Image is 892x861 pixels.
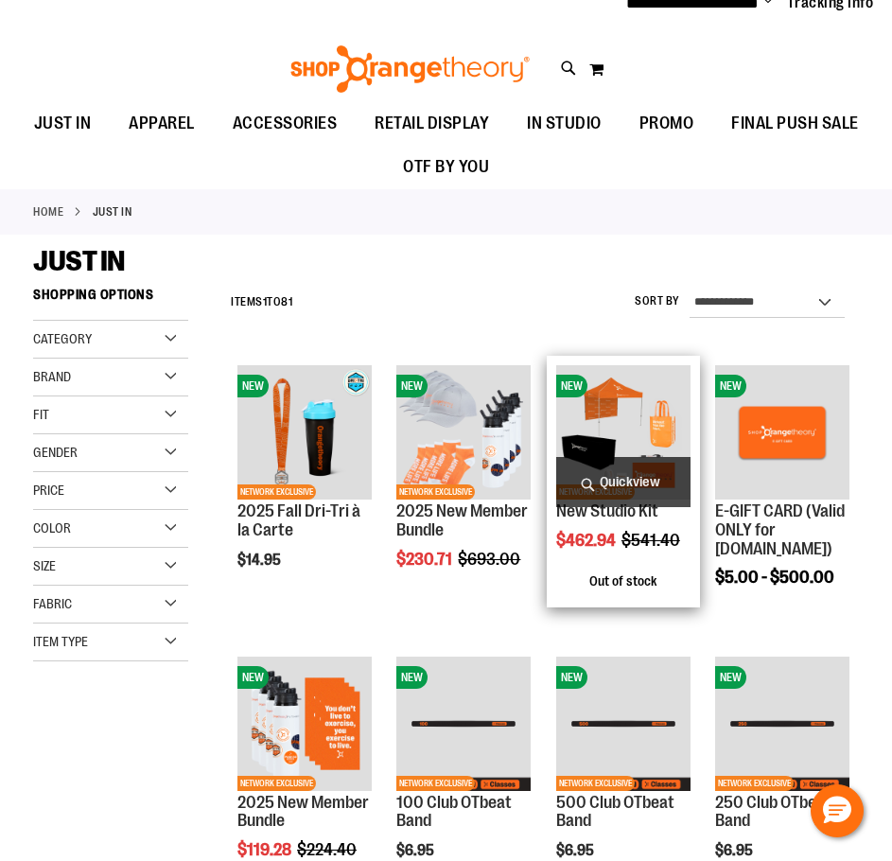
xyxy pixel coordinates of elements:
[556,457,691,507] a: Quickview
[33,483,64,498] span: Price
[237,657,372,791] img: 2025 New Member Bundle
[458,550,523,569] span: $693.00
[281,295,292,308] span: 81
[715,776,794,791] span: NETWORK EXCLUSIVE
[621,531,683,550] span: $541.40
[715,657,849,791] img: Image of 250 Club OTbeat Band
[375,102,489,145] span: RETAIL DISPLAY
[715,375,746,397] span: NEW
[731,102,859,145] span: FINAL PUSH SALE
[556,365,691,502] a: New Studio KitNEWNETWORK EXCLUSIVE
[715,568,834,587] span: $5.00 - $500.00
[715,365,849,500] img: E-GIFT CARD (Valid ONLY for ShopOrangetheory.com)
[33,558,56,573] span: Size
[547,356,700,606] div: product
[715,666,746,689] span: NEW
[237,552,284,569] span: $14.95
[715,842,756,859] span: $6.95
[621,102,713,146] a: PROMO
[15,102,111,145] a: JUST IN
[263,295,268,308] span: 1
[33,369,71,384] span: Brand
[33,407,49,422] span: Fit
[811,784,864,837] button: Hello, have a question? Let’s chat.
[508,102,621,146] a: IN STUDIO
[356,102,508,146] a: RETAIL DISPLAY
[387,356,540,616] div: product
[33,634,88,649] span: Item Type
[715,793,831,831] a: 250 Club OTbeat Band
[556,657,691,791] img: Image of 500 Club OTbeat Band
[715,657,849,794] a: Image of 250 Club OTbeat BandNEWNETWORK EXCLUSIVE
[384,146,508,189] a: OTF BY YOU
[396,776,475,791] span: NETWORK EXCLUSIVE
[288,45,533,93] img: Shop Orangetheory
[214,102,357,146] a: ACCESSORIES
[110,102,214,146] a: APPAREL
[396,657,531,791] img: Image of 100 Club OTbeat Band
[556,657,691,794] a: Image of 500 Club OTbeat BandNEWNETWORK EXCLUSIVE
[556,365,691,500] img: New Studio Kit
[237,840,294,859] span: $119.28
[396,484,475,500] span: NETWORK EXCLUSIVE
[237,666,269,689] span: NEW
[556,842,597,859] span: $6.95
[396,501,528,539] a: 2025 New Member Bundle
[396,365,531,500] img: 2025 New Member Bundle
[396,550,455,569] span: $230.71
[237,776,316,791] span: NETWORK EXCLUSIVE
[712,102,878,146] a: FINAL PUSH SALE
[403,146,489,188] span: OTF BY YOU
[237,657,372,794] a: 2025 New Member BundleNEWNETWORK EXCLUSIVE
[33,596,72,611] span: Fabric
[34,102,92,145] span: JUST IN
[33,520,71,536] span: Color
[527,102,602,145] span: IN STUDIO
[396,666,428,689] span: NEW
[129,102,195,145] span: APPAREL
[33,245,125,277] span: JUST IN
[706,356,859,635] div: product
[237,501,360,539] a: 2025 Fall Dri-Tri à la Carte
[639,102,694,145] span: PROMO
[556,531,619,550] span: $462.94
[715,501,845,558] a: E-GIFT CARD (Valid ONLY for [DOMAIN_NAME])
[228,356,381,616] div: product
[556,793,674,831] a: 500 Club OTbeat Band
[556,776,635,791] span: NETWORK EXCLUSIVE
[589,573,656,589] span: Out of stock
[33,278,188,321] strong: Shopping Options
[93,203,132,220] strong: JUST IN
[33,445,78,460] span: Gender
[556,666,587,689] span: NEW
[715,365,849,502] a: E-GIFT CARD (Valid ONLY for ShopOrangetheory.com)NEW
[396,793,512,831] a: 100 Club OTbeat Band
[396,375,428,397] span: NEW
[237,793,369,831] a: 2025 New Member Bundle
[556,375,587,397] span: NEW
[396,365,531,502] a: 2025 New Member BundleNEWNETWORK EXCLUSIVE
[231,288,292,317] h2: Items to
[33,331,92,346] span: Category
[396,657,531,794] a: Image of 100 Club OTbeat BandNEWNETWORK EXCLUSIVE
[233,102,338,145] span: ACCESSORIES
[297,840,359,859] span: $224.40
[237,484,316,500] span: NETWORK EXCLUSIVE
[237,365,372,500] img: 2025 Fall Dri-Tri à la Carte
[635,293,680,309] label: Sort By
[556,501,658,520] a: New Studio Kit
[396,842,437,859] span: $6.95
[237,365,372,502] a: 2025 Fall Dri-Tri à la CarteNEWNETWORK EXCLUSIVE
[33,203,63,220] a: Home
[237,375,269,397] span: NEW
